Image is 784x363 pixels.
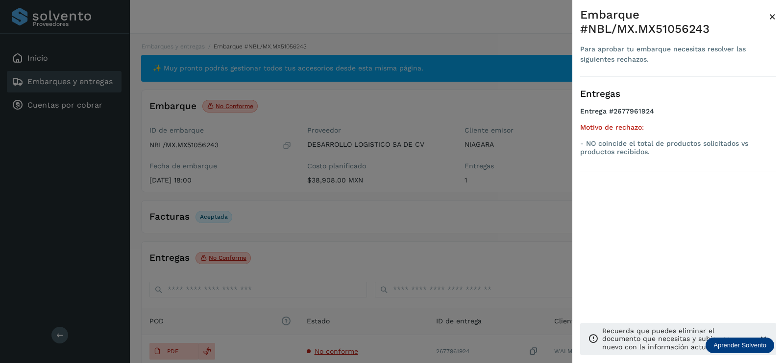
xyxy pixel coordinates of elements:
[580,89,776,100] h3: Entregas
[769,10,776,23] span: ×
[580,123,776,132] h5: Motivo de rechazo:
[706,338,774,353] div: Aprender Solvento
[713,341,766,349] p: Aprender Solvento
[602,327,751,351] p: Recuerda que puedes eliminar el documento que necesitas y subir uno nuevo con la información actu...
[769,8,776,25] button: Close
[580,44,769,65] div: Para aprobar tu embarque necesitas resolver las siguientes rechazos.
[580,139,776,156] p: - NO coincide el total de productos solicitados vs productos recibidos.
[580,107,776,123] h4: Entrega #2677961924
[580,8,769,36] div: Embarque #NBL/MX.MX51056243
